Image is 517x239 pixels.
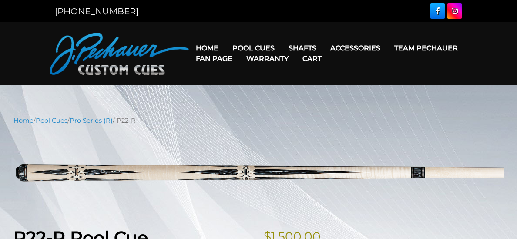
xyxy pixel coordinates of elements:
a: Fan Page [189,47,239,70]
a: Team Pechauer [387,37,465,59]
img: p22-R.png [13,132,504,213]
a: Shafts [282,37,323,59]
a: Home [13,117,34,125]
a: Home [189,37,225,59]
a: Pool Cues [36,117,67,125]
a: Accessories [323,37,387,59]
a: Pro Series (R) [70,117,113,125]
a: Warranty [239,47,295,70]
a: [PHONE_NUMBER] [55,6,138,17]
img: Pechauer Custom Cues [50,33,189,75]
nav: Breadcrumb [13,116,504,125]
a: Cart [295,47,329,70]
a: Pool Cues [225,37,282,59]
